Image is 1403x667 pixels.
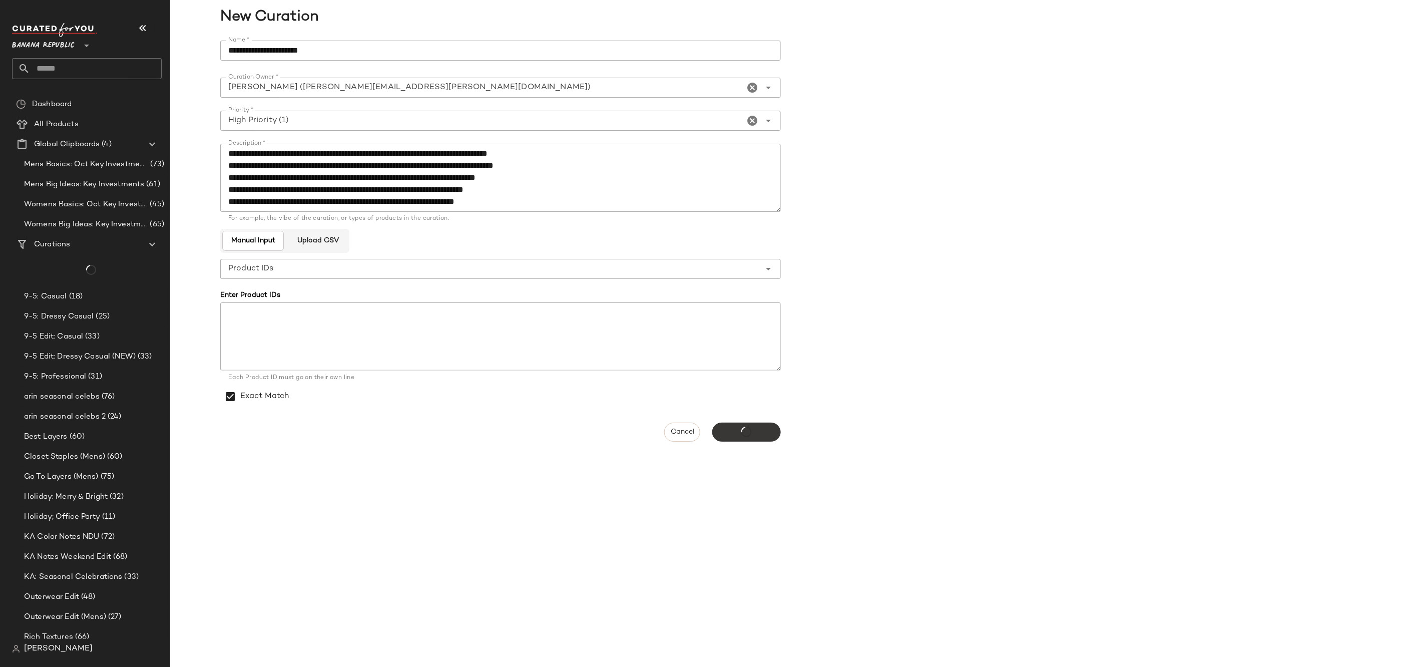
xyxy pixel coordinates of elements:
span: (48) [79,591,96,603]
i: Open [763,115,775,127]
span: Best Layers [24,431,68,443]
span: Product IDs [228,263,274,275]
span: Outerwear Edit [24,591,79,603]
span: (60) [68,431,85,443]
div: Each Product ID must go on their own line [228,374,773,383]
span: Go To Layers (Mens) [24,471,99,483]
span: (32) [108,491,124,503]
img: svg%3e [16,99,26,109]
span: (76) [100,391,115,403]
span: (24) [106,411,122,423]
span: (72) [100,531,115,543]
span: (66) [73,631,90,643]
span: (65) [148,219,164,230]
button: Manual Input [222,231,284,251]
span: [PERSON_NAME] [24,643,93,655]
span: Closet Staples (Mens) [24,451,105,463]
img: svg%3e [12,645,20,653]
span: 9-5: Casual [24,291,67,302]
span: Holiday; Office Party [24,511,100,523]
span: (68) [111,551,128,563]
span: New Curation [170,6,1397,29]
span: (27) [106,611,122,623]
span: (75) [99,471,115,483]
span: 9-5 Edit: Dressy Casual (NEW) [24,351,136,363]
i: Clear Curation Owner * [747,82,759,94]
span: arin seasonal celebs 2 [24,411,106,423]
span: (18) [67,291,83,302]
span: Outerwear Edit (Mens) [24,611,106,623]
span: (31) [86,371,102,383]
i: Open [763,82,775,94]
span: Holiday: Merry & Bright [24,491,108,503]
span: KA Notes Weekend Edit [24,551,111,563]
span: All Products [34,119,79,130]
span: (60) [105,451,123,463]
span: Manual Input [231,237,275,245]
span: (11) [100,511,116,523]
span: KA: Seasonal Celebrations [24,571,123,583]
span: Cancel [670,428,694,436]
span: Womens Big Ideas: Key Investments [24,219,148,230]
span: (33) [123,571,139,583]
span: (73) [148,159,164,170]
span: (61) [144,179,160,190]
span: 9-5 Edit: Casual [24,331,83,343]
span: (45) [148,199,164,210]
span: KA Color Notes NDU [24,531,100,543]
button: Upload CSV [289,231,347,251]
span: 9-5: Dressy Casual [24,311,94,322]
span: arin seasonal celebs [24,391,100,403]
span: Upload CSV [297,237,339,245]
label: Exact Match [240,383,289,411]
div: For example, the vibe of the curation, or types of products in the curation. [228,216,773,222]
span: Global Clipboards [34,139,100,150]
span: (25) [94,311,110,322]
span: Womens Basics: Oct Key Investments [24,199,148,210]
span: Mens Big Ideas: Key Investments [24,179,144,190]
span: 9-5: Professional [24,371,86,383]
span: Banana Republic [12,34,75,52]
span: (33) [83,331,100,343]
span: Rich Textures [24,631,73,643]
button: Cancel [664,423,700,442]
span: Curations [34,239,70,250]
span: Dashboard [32,99,72,110]
i: Clear Priority * [747,115,759,127]
span: Mens Basics: Oct Key Investments [24,159,148,170]
span: (33) [136,351,152,363]
span: (4) [100,139,111,150]
img: cfy_white_logo.C9jOOHJF.svg [12,23,97,37]
div: Enter Product IDs [220,290,781,300]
